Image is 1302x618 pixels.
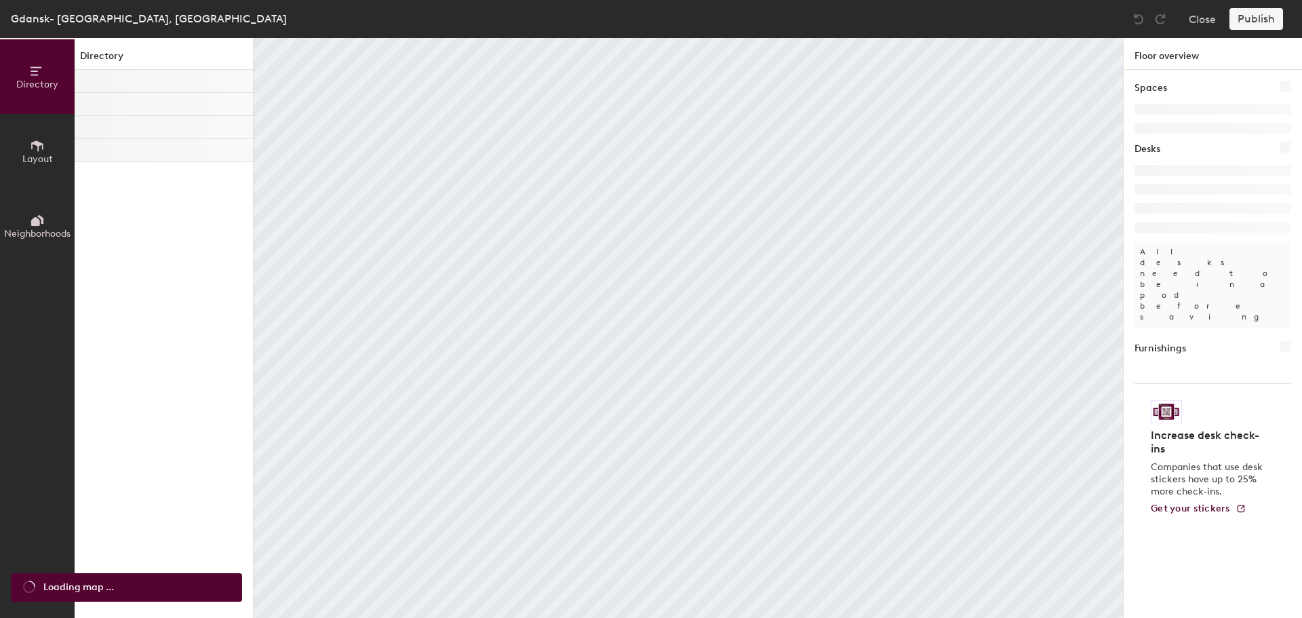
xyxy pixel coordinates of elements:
span: Loading map ... [43,580,114,595]
h1: Furnishings [1135,341,1186,356]
img: Undo [1132,12,1145,26]
h1: Floor overview [1124,38,1302,70]
h1: Directory [75,49,253,70]
h4: Increase desk check-ins [1151,429,1267,456]
span: Layout [22,153,53,165]
p: Companies that use desk stickers have up to 25% more check-ins. [1151,461,1267,498]
img: Sticker logo [1151,400,1182,423]
span: Get your stickers [1151,503,1230,514]
div: Gdansk- [GEOGRAPHIC_DATA], [GEOGRAPHIC_DATA] [11,10,287,27]
img: Redo [1153,12,1167,26]
h1: Desks [1135,142,1160,157]
a: Get your stickers [1151,503,1246,515]
span: Neighborhoods [4,228,71,239]
p: All desks need to be in a pod before saving [1135,241,1291,328]
canvas: Map [254,38,1123,618]
span: Directory [16,79,58,90]
h1: Spaces [1135,81,1167,96]
button: Close [1189,8,1216,30]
